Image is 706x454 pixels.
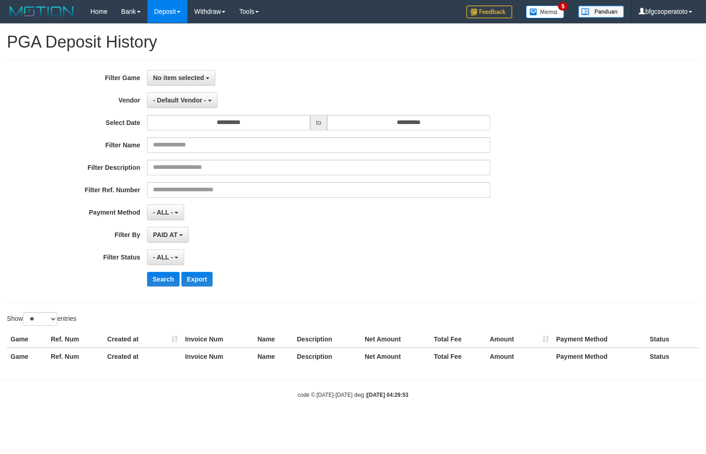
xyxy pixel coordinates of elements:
[147,249,184,265] button: - ALL -
[181,272,213,286] button: Export
[430,348,486,365] th: Total Fee
[254,331,293,348] th: Name
[147,272,180,286] button: Search
[153,231,177,238] span: PAID AT
[7,312,77,326] label: Show entries
[104,348,181,365] th: Created at
[310,115,328,130] span: to
[367,392,408,398] strong: [DATE] 04:29:53
[553,348,646,365] th: Payment Method
[293,331,361,348] th: Description
[486,331,553,348] th: Amount
[646,348,699,365] th: Status
[361,331,430,348] th: Net Amount
[153,74,204,81] span: No item selected
[181,348,254,365] th: Invoice Num
[526,5,564,18] img: Button%20Memo.svg
[7,331,47,348] th: Game
[430,331,486,348] th: Total Fee
[553,331,646,348] th: Payment Method
[646,331,699,348] th: Status
[153,97,206,104] span: - Default Vendor -
[147,205,184,220] button: - ALL -
[298,392,409,398] small: code © [DATE]-[DATE] dwg |
[7,5,77,18] img: MOTION_logo.png
[104,331,181,348] th: Created at
[558,2,568,11] span: 5
[254,348,293,365] th: Name
[7,348,47,365] th: Game
[147,70,215,86] button: No item selected
[23,312,57,326] select: Showentries
[47,331,104,348] th: Ref. Num
[153,209,173,216] span: - ALL -
[466,5,512,18] img: Feedback.jpg
[486,348,553,365] th: Amount
[578,5,624,18] img: panduan.png
[293,348,361,365] th: Description
[361,348,430,365] th: Net Amount
[153,254,173,261] span: - ALL -
[147,92,218,108] button: - Default Vendor -
[147,227,189,243] button: PAID AT
[47,348,104,365] th: Ref. Num
[7,33,699,51] h1: PGA Deposit History
[181,331,254,348] th: Invoice Num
